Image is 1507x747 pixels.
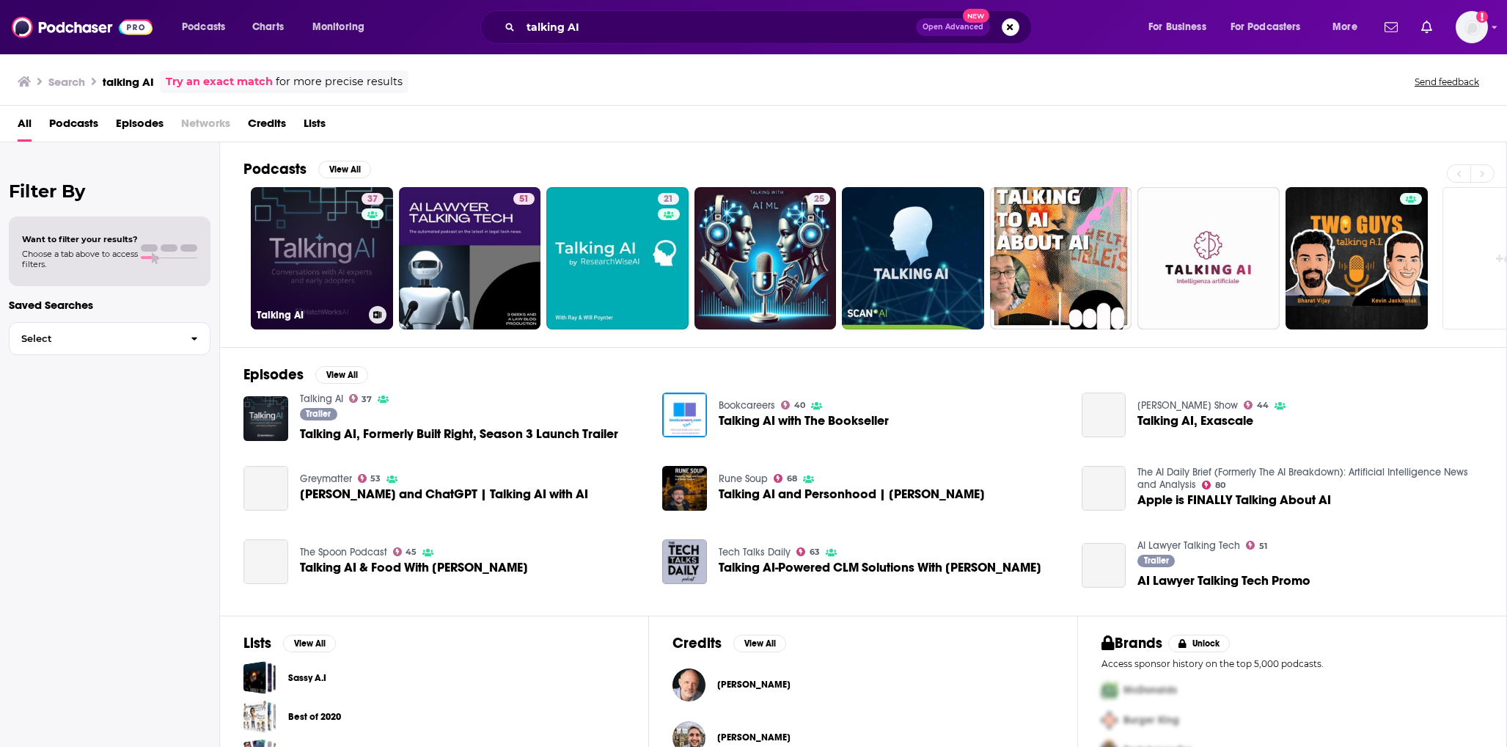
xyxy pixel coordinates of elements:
span: AI Lawyer Talking Tech Promo [1137,575,1310,587]
a: All [18,112,32,142]
button: open menu [1221,15,1322,39]
a: Peggy Smedley Show [1137,399,1238,412]
img: Podchaser - Follow, Share and Rate Podcasts [12,13,153,41]
a: Sassy A.I [288,670,326,686]
span: Trailer [306,409,331,418]
a: Sassy A.I [243,661,276,694]
a: 51 [1246,541,1267,550]
a: Apple is FINALLY Talking About AI [1137,494,1331,506]
span: Trailer [1144,556,1169,565]
a: Episodes [116,112,164,142]
img: Talking AI with The Bookseller [662,393,707,437]
span: 40 [794,402,805,409]
span: Open Advanced [923,23,983,31]
input: Search podcasts, credits, & more... [521,15,916,39]
span: 53 [370,475,381,482]
button: View All [733,635,786,652]
button: Unlock [1168,635,1231,652]
span: Talking AI and Personhood | [PERSON_NAME] [719,488,985,500]
h2: Filter By [9,181,210,202]
span: Talking AI-Powered CLM Solutions With [PERSON_NAME] [719,561,1041,574]
span: 25 [814,192,824,207]
a: Apple is FINALLY Talking About AI [1082,466,1126,511]
a: PodcastsView All [243,160,371,178]
h3: Talking AI [257,309,363,321]
a: Try an exact match [166,73,273,90]
a: Talking AI & Food With Evan Rapoport [243,539,288,584]
a: 21 [546,187,689,329]
span: 44 [1257,402,1269,409]
a: Paul Wilshaw [717,732,791,743]
svg: Add a profile image [1476,11,1488,23]
a: Marc Preston [717,679,791,690]
img: First Pro Logo [1096,675,1123,705]
a: CreditsView All [672,634,786,652]
a: Greymatter [300,473,352,485]
span: Talking AI & Food With [PERSON_NAME] [300,561,528,574]
a: Talking AI, Exascale [1137,415,1253,427]
a: Rune Soup [719,473,768,485]
a: 21 [658,193,679,205]
div: Search podcasts, credits, & more... [494,10,1046,44]
a: Lists [304,112,326,142]
h3: talking AI [103,75,154,89]
span: Choose a tab above to access filters. [22,249,138,269]
span: 51 [1259,543,1267,550]
button: View All [318,161,371,178]
span: Best of 2020 [243,700,276,733]
img: Talking AI, Formerly Built Right, Season 3 Launch Trailer [243,396,288,441]
a: Credits [248,112,286,142]
a: ListsView All [243,634,336,652]
a: Talking AI-Powered CLM Solutions With Sirion [662,539,707,584]
a: 25 [694,187,837,329]
a: The AI Daily Brief (Formerly The AI Breakdown): Artificial Intelligence News and Analysis [1137,466,1468,491]
a: Talking AI, Formerly Built Right, Season 3 Launch Trailer [300,428,618,440]
span: McDonalds [1123,684,1177,696]
p: Access sponsor history on the top 5,000 podcasts. [1101,658,1483,669]
a: Show notifications dropdown [1379,15,1404,40]
span: Networks [181,112,230,142]
span: 51 [519,192,529,207]
span: For Business [1148,17,1206,37]
button: View All [315,366,368,384]
h2: Brands [1101,634,1162,652]
span: Monitoring [312,17,364,37]
button: Open AdvancedNew [916,18,990,36]
button: Marc PrestonMarc Preston [672,661,1054,708]
a: 51 [399,187,541,329]
img: Marc Preston [672,668,705,702]
a: EpisodesView All [243,365,368,384]
img: Second Pro Logo [1096,705,1123,735]
a: Bookcareers [719,399,775,412]
img: Talking AI and Personhood | Kenric McDowell [662,466,707,511]
button: open menu [1138,15,1225,39]
a: Best of 2020 [288,709,341,725]
p: Saved Searches [9,298,210,312]
a: Talking AI with The Bookseller [719,415,889,427]
a: Talking AI & Food With Evan Rapoport [300,561,528,574]
span: Logged in as ehladik [1456,11,1488,43]
button: Send feedback [1410,76,1484,88]
span: Podcasts [182,17,225,37]
span: 68 [787,475,797,482]
h2: Episodes [243,365,304,384]
button: open menu [172,15,244,39]
a: Talking AI-Powered CLM Solutions With Sirion [719,561,1041,574]
a: 53 [358,474,381,483]
a: 80 [1202,481,1225,489]
a: 37 [349,394,373,403]
a: Talking AI and Personhood | Kenric McDowell [719,488,985,500]
a: AI Lawyer Talking Tech [1137,539,1240,552]
a: Talking AI, Exascale [1082,393,1126,437]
